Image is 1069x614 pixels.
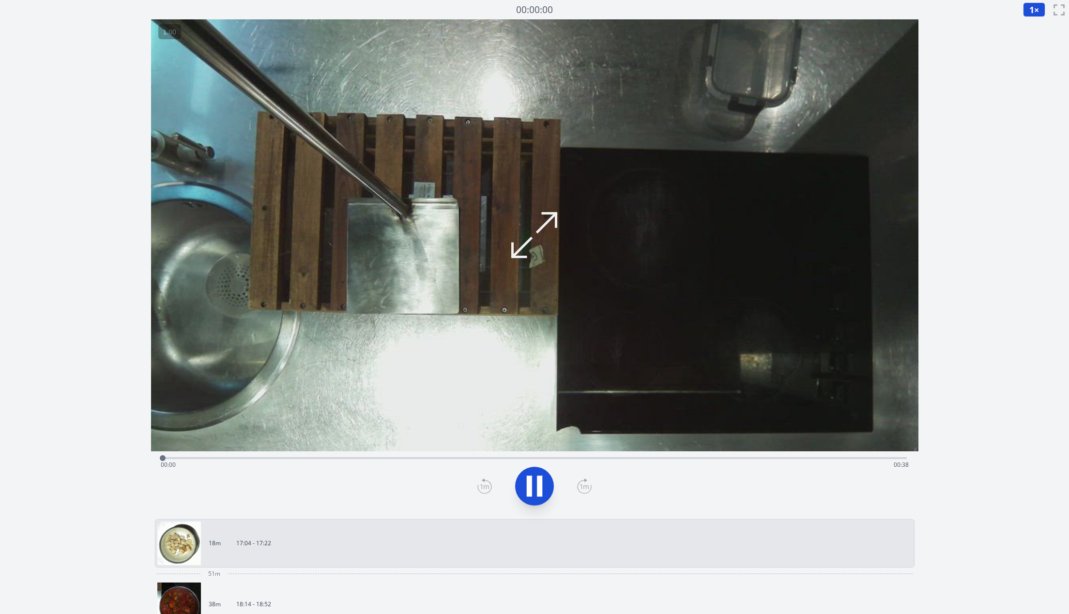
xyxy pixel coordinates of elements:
button: 1× [1023,2,1045,17]
p: 18m [209,539,221,547]
span: 51m [208,570,220,578]
p: 18:14 - 18:52 [236,600,271,608]
p: 17:04 - 17:22 [236,539,271,547]
img: 250813160503_thumb.jpeg [157,522,201,565]
span: 00:38 [894,460,909,469]
a: 00:00:00 [516,3,553,17]
p: 38m [209,600,221,608]
span: 1 [1029,4,1034,15]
